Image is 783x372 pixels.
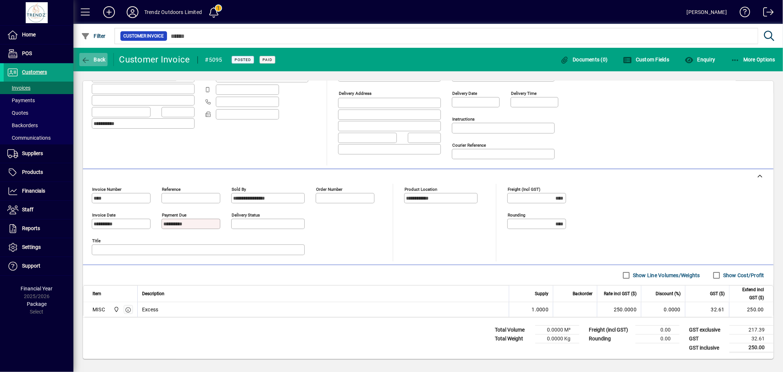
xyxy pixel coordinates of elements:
[81,57,106,62] span: Back
[7,122,38,128] span: Backorders
[685,326,729,335] td: GST exclusive
[631,272,700,279] label: Show Line Volumes/Weights
[685,57,715,62] span: Enquiry
[232,212,260,218] mat-label: Delivery status
[573,290,592,298] span: Backorder
[491,335,535,343] td: Total Weight
[316,187,342,192] mat-label: Order number
[22,188,45,194] span: Financials
[729,335,773,343] td: 32.61
[79,53,108,66] button: Back
[535,290,548,298] span: Supply
[4,44,73,63] a: POS
[4,257,73,275] a: Support
[22,69,47,75] span: Customers
[560,57,608,62] span: Documents (0)
[635,335,679,343] td: 0.00
[22,225,40,231] span: Reports
[4,82,73,94] a: Invoices
[73,53,114,66] app-page-header-button: Back
[93,290,101,298] span: Item
[4,119,73,132] a: Backorders
[635,326,679,335] td: 0.00
[621,53,671,66] button: Custom Fields
[22,150,43,156] span: Suppliers
[641,302,685,317] td: 0.0000
[722,272,764,279] label: Show Cost/Profit
[734,286,764,302] span: Extend incl GST ($)
[4,238,73,257] a: Settings
[710,290,725,298] span: GST ($)
[729,343,773,353] td: 250.00
[144,6,202,18] div: Trendz Outdoors Limited
[508,187,540,192] mat-label: Freight (incl GST)
[4,94,73,107] a: Payments
[685,335,729,343] td: GST
[508,212,525,218] mat-label: Rounding
[535,335,579,343] td: 0.0000 Kg
[7,110,28,116] span: Quotes
[7,135,51,141] span: Communications
[656,290,681,298] span: Discount (%)
[162,187,181,192] mat-label: Reference
[758,1,774,25] a: Logout
[142,290,164,298] span: Description
[535,326,579,335] td: 0.0000 M³
[452,143,486,148] mat-label: Courier Reference
[21,286,53,291] span: Financial Year
[602,306,637,313] div: 250.0000
[4,201,73,219] a: Staff
[123,32,164,40] span: Customer Invoice
[729,53,777,66] button: More Options
[683,53,717,66] button: Enquiry
[452,91,477,96] mat-label: Delivery date
[22,244,41,250] span: Settings
[93,306,105,313] div: MISC
[4,26,73,44] a: Home
[4,132,73,144] a: Communications
[731,57,776,62] span: More Options
[162,212,186,218] mat-label: Payment due
[729,326,773,335] td: 217.39
[81,33,106,39] span: Filter
[604,290,637,298] span: Rate incl GST ($)
[558,53,610,66] button: Documents (0)
[262,57,272,62] span: Paid
[4,163,73,182] a: Products
[729,302,773,317] td: 250.00
[27,301,47,307] span: Package
[97,6,121,19] button: Add
[7,85,30,91] span: Invoices
[92,187,122,192] mat-label: Invoice number
[734,1,750,25] a: Knowledge Base
[22,263,40,269] span: Support
[7,97,35,103] span: Payments
[623,57,670,62] span: Custom Fields
[585,335,635,343] td: Rounding
[232,187,246,192] mat-label: Sold by
[121,6,144,19] button: Profile
[22,32,36,37] span: Home
[685,302,729,317] td: 32.61
[532,306,549,313] span: 1.0000
[92,212,116,218] mat-label: Invoice date
[4,219,73,238] a: Reports
[4,182,73,200] a: Financials
[205,54,222,66] div: #5095
[235,57,251,62] span: Posted
[4,144,73,163] a: Suppliers
[22,169,43,175] span: Products
[687,6,727,18] div: [PERSON_NAME]
[4,107,73,119] a: Quotes
[112,305,120,314] span: New Plymouth
[685,343,729,353] td: GST inclusive
[142,306,159,313] span: Excess
[92,238,101,243] mat-label: Title
[585,326,635,335] td: Freight (incl GST)
[511,91,537,96] mat-label: Delivery time
[405,187,437,192] mat-label: Product location
[79,29,108,43] button: Filter
[22,50,32,56] span: POS
[22,207,33,212] span: Staff
[452,117,475,122] mat-label: Instructions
